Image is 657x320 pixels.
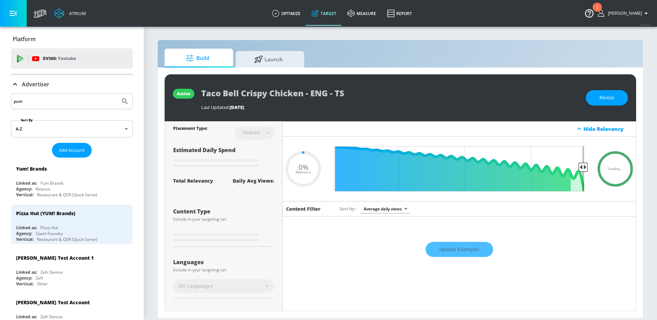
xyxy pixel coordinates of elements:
button: Add Account [52,143,92,158]
div: Content Type [173,209,274,214]
div: Advertiser [11,75,133,94]
div: 1 [596,7,598,16]
span: Loading... [608,167,623,171]
div: Linked as: [16,269,37,275]
span: All Languages [179,283,213,290]
input: Search by name [14,97,117,106]
div: [PERSON_NAME] Test Account [16,299,90,306]
div: Videos [240,130,263,135]
span: Sort by [339,206,357,212]
div: Yum! Brands [16,165,47,172]
div: Include in your targeting set [173,268,274,272]
div: Yum! BrandsLinked as:Yum BrandsAgency:KinessoVertical:Restaurant & QSR (Quick Serve) [11,160,133,199]
p: DV360: [43,55,76,62]
div: Languages [173,259,274,265]
div: Agency: [16,275,32,281]
div: Yum Brands [40,180,64,186]
div: Kinesso [36,186,50,192]
p: Platform [13,35,36,43]
a: Target [306,1,342,26]
div: Placement Type: [173,125,207,133]
div: [PERSON_NAME] Test Account 1 [16,255,94,261]
div: Total Relevancy [173,177,213,184]
a: Report [382,1,417,26]
div: Estimated Daily Spend [173,146,274,169]
span: v 4.25.4 [641,23,650,26]
div: Average daily views [360,204,410,213]
button: [PERSON_NAME] [598,9,650,17]
div: All Languages [173,279,274,293]
div: A-Z [11,120,133,137]
div: Agency: [16,186,32,192]
div: Vertical: [16,192,34,198]
div: Last Updated: [201,104,579,110]
div: Daily Avg Views: [233,177,274,184]
div: Linked as: [16,180,37,186]
p: Youtube [58,55,76,62]
div: Zefr [36,275,43,281]
div: Hide Relevancy [583,125,632,132]
div: Pizza Hut (YUM! Brands) [16,210,75,217]
div: Atrium [66,10,86,16]
h6: Content Filter [286,206,321,212]
button: Submit Search [117,94,132,109]
div: Restaurant & QSR (Quick Serve) [37,236,97,242]
div: Pizza Hut (YUM! Brands)Linked as:Pizza HutAgency:Spark FoundryVertical:Restaurant & QSR (Quick Se... [11,205,133,244]
p: Advertiser [22,81,49,88]
span: 0% [298,163,308,171]
div: Zefr Demos [40,269,63,275]
div: active [177,91,190,97]
div: Restaurant & QSR (Quick Serve) [37,192,97,198]
div: Pizza Hut [40,225,58,231]
div: Linked as: [16,225,37,231]
div: Hide Relevancy [283,121,636,137]
span: Launch [243,51,295,67]
div: Zefr Demos [40,314,63,320]
span: Estimated Daily Spend [173,146,235,154]
a: Atrium [54,8,86,19]
span: Relevance [296,171,311,174]
span: Build [171,50,223,66]
span: Revise [600,94,614,102]
button: Revise [586,90,628,106]
div: Include in your targeting set [173,217,274,221]
span: [DATE] [230,104,244,110]
div: Vertical: [16,281,34,287]
input: Final Threshold [331,146,588,192]
div: Linked as: [16,314,37,320]
button: Open Resource Center, 1 new notification [580,3,599,23]
label: Sort By [20,118,34,122]
div: [PERSON_NAME] Test Account 1Linked as:Zefr DemosAgency:ZefrVertical:Other [11,249,133,288]
div: Agency: [16,231,32,236]
div: Spark Foundry [36,231,63,236]
a: optimize [267,1,306,26]
span: Add Account [59,146,85,154]
div: DV360: Youtube [11,48,133,69]
div: Vertical: [16,236,34,242]
span: login as: anthony.rios@zefr.com [605,11,642,16]
div: Platform [11,29,133,49]
div: Other [37,281,48,287]
a: measure [342,1,382,26]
